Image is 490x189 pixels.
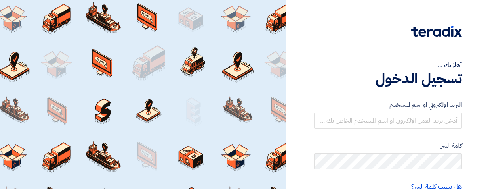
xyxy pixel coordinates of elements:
input: أدخل بريد العمل الإلكتروني او اسم المستخدم الخاص بك ... [314,113,462,129]
h1: تسجيل الدخول [314,70,462,87]
label: البريد الإلكتروني او اسم المستخدم [314,100,462,110]
div: أهلا بك ... [314,60,462,70]
img: Teradix logo [411,26,462,37]
label: كلمة السر [314,141,462,150]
